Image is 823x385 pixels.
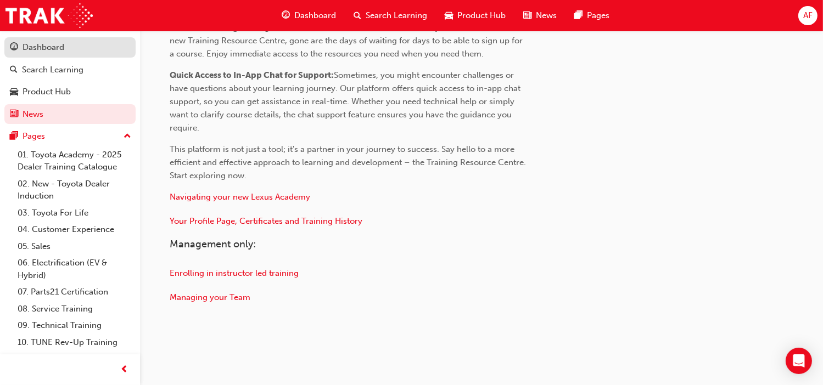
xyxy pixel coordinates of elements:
[282,9,290,22] span: guage-icon
[23,41,64,54] div: Dashboard
[13,317,136,334] a: 09. Technical Training
[13,238,136,255] a: 05. Sales
[13,334,136,351] a: 10. TUNE Rev-Up Training
[10,110,18,120] span: news-icon
[13,221,136,238] a: 04. Customer Experience
[121,363,129,377] span: prev-icon
[566,4,618,27] a: pages-iconPages
[23,130,45,143] div: Pages
[354,9,361,22] span: search-icon
[4,104,136,124] a: News
[4,126,136,146] button: Pages
[366,9,427,22] span: Search Learning
[170,70,334,80] span: Quick Access to In-App Chat for Support:
[4,37,136,58] a: Dashboard
[170,292,250,302] a: Managing your Team
[574,9,583,22] span: pages-icon
[457,9,506,22] span: Product Hub
[10,43,18,53] span: guage-icon
[798,6,818,25] button: AF
[4,60,136,80] a: Search Learning
[10,65,18,75] span: search-icon
[514,4,566,27] a: news-iconNews
[587,9,609,22] span: Pages
[294,9,336,22] span: Dashboard
[786,348,812,374] div: Open Intercom Messenger
[22,64,83,76] div: Search Learning
[445,9,453,22] span: car-icon
[10,132,18,141] span: pages-icon
[523,9,531,22] span: news-icon
[13,284,136,301] a: 07. Parts21 Certification
[803,9,813,22] span: AF
[10,87,18,97] span: car-icon
[23,86,71,98] div: Product Hub
[170,216,362,226] a: Your Profile Page, Certificates and Training History
[13,175,136,205] a: 02. New - Toyota Dealer Induction
[4,35,136,126] button: DashboardSearch LearningProduct HubNews
[4,82,136,102] a: Product Hub
[170,70,523,133] span: Sometimes, you might encounter challenges or have questions about your learning journey. Our plat...
[170,268,299,278] a: Enrolling in instructor led training
[345,4,436,27] a: search-iconSearch Learning
[170,238,256,250] span: Management only:
[536,9,557,22] span: News
[13,254,136,284] a: 06. Electrification (EV & Hybrid)
[124,129,131,144] span: up-icon
[5,3,93,28] img: Trak
[13,350,136,367] a: All Pages
[273,4,345,27] a: guage-iconDashboard
[436,4,514,27] a: car-iconProduct Hub
[13,205,136,222] a: 03. Toyota For Life
[170,144,528,180] span: This platform is not just a tool; it's a partner in your journey to success. Say hello to a more ...
[13,301,136,318] a: 08. Service Training
[170,22,525,59] span: Waiting for access to crucial resources can be a major roadblock. With the new Training Resource ...
[170,22,240,32] span: No More Waiting:
[13,146,136,175] a: 01. Toyota Academy - 2025 Dealer Training Catalogue
[170,192,310,202] a: Navigating your new Lexus Academy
